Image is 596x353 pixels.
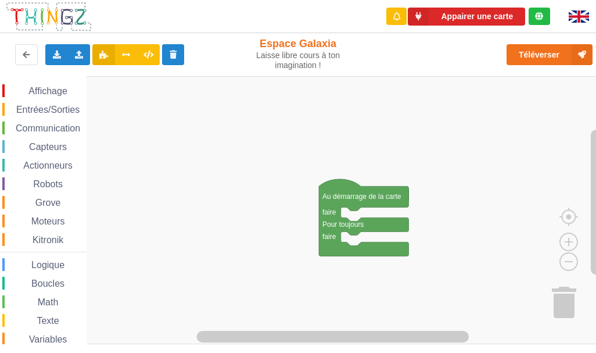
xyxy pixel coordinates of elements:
span: Logique [30,260,66,270]
text: Au démarrage de la carte [322,192,401,201]
button: Appairer une carte [408,8,525,26]
span: Kitronik [31,235,65,245]
span: Entrées/Sorties [15,105,81,115]
div: Espace Galaxia [249,37,346,70]
text: faire [322,233,336,241]
span: Texte [35,316,60,326]
span: Variables [27,334,69,344]
span: Actionneurs [21,161,74,170]
text: Pour toujours [322,220,364,229]
img: thingz_logo.png [5,1,92,32]
span: Moteurs [30,216,67,226]
button: Téléverser [507,44,593,65]
span: Math [36,297,60,307]
div: Tu es connecté au serveur de création de Thingz [529,8,550,25]
div: Laisse libre cours à ton imagination ! [249,51,346,70]
span: Grove [34,198,63,208]
span: Capteurs [27,142,69,152]
text: faire [322,208,336,216]
img: gb.png [569,10,589,23]
span: Affichage [27,86,69,96]
span: Robots [31,179,64,189]
span: Communication [14,123,82,133]
span: Boucles [30,279,66,288]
